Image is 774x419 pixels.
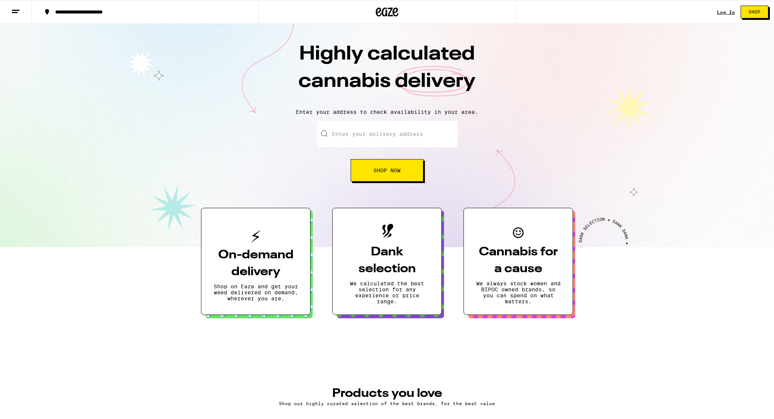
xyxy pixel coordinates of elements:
span: Shop Now [373,168,400,173]
button: On-demand deliveryShop on Eaze and get your weed delivered on demand, wherever you are. [201,208,310,315]
p: Shop on Eaze and get your weed delivered on demand, wherever you are. [213,283,298,301]
h3: On-demand delivery [213,247,298,280]
button: Shop [741,6,768,18]
button: Shop Now [351,159,423,182]
a: Shop [735,6,774,18]
h1: Highly calculated cannabis delivery [256,41,518,103]
h3: PRODUCTS YOU LOVE [208,388,565,400]
span: Shop [748,10,760,14]
button: Cannabis for a causeWe always stock women and BIPOC owned brands, so you can spend on what matters. [463,208,573,315]
h3: Cannabis for a cause [476,244,561,277]
button: Dank selectionWe calculated the best selection for any experience or price range. [332,208,442,315]
a: Log In [717,10,735,15]
p: We calculated the best selection for any experience or price range. [345,280,429,304]
p: Shop our highly curated selection of the best brands, for the best value [208,401,565,406]
p: Enter your address to check availability in your area. [7,109,766,115]
h3: Dank selection [345,244,429,277]
p: We always stock women and BIPOC owned brands, so you can spend on what matters. [476,280,561,304]
input: Enter your delivery address [317,121,457,147]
